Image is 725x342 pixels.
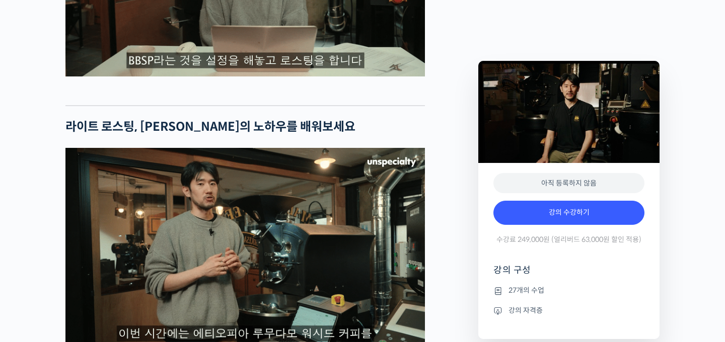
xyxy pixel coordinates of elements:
[32,274,38,282] span: 홈
[496,235,641,244] span: 수강료 249,000원 (얼리버드 63,000원 할인 적용)
[493,201,644,225] a: 강의 수강하기
[493,285,644,297] li: 27개의 수업
[66,259,130,284] a: 대화
[3,259,66,284] a: 홈
[156,274,168,282] span: 설정
[493,173,644,194] div: 아직 등록하지 않음
[130,259,193,284] a: 설정
[65,120,425,134] h2: 라이트 로스팅, [PERSON_NAME]의 노하우를 배워보세요
[92,274,104,282] span: 대화
[493,304,644,316] li: 강의 자격증
[493,264,644,284] h4: 강의 구성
